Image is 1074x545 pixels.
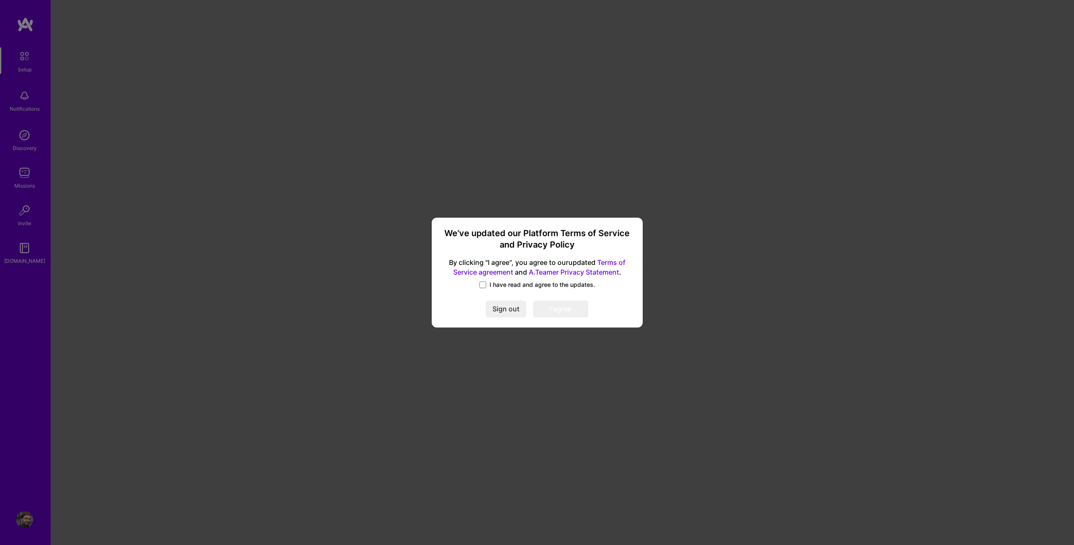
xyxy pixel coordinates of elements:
[442,258,633,277] span: By clicking "I agree", you agree to our updated and .
[442,228,633,251] h3: We’ve updated our Platform Terms of Service and Privacy Policy
[490,281,595,289] span: I have read and agree to the updates.
[453,258,625,276] a: Terms of Service agreement
[533,300,588,317] button: I agree
[529,268,619,276] a: A.Teamer Privacy Statement
[486,300,526,317] button: Sign out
